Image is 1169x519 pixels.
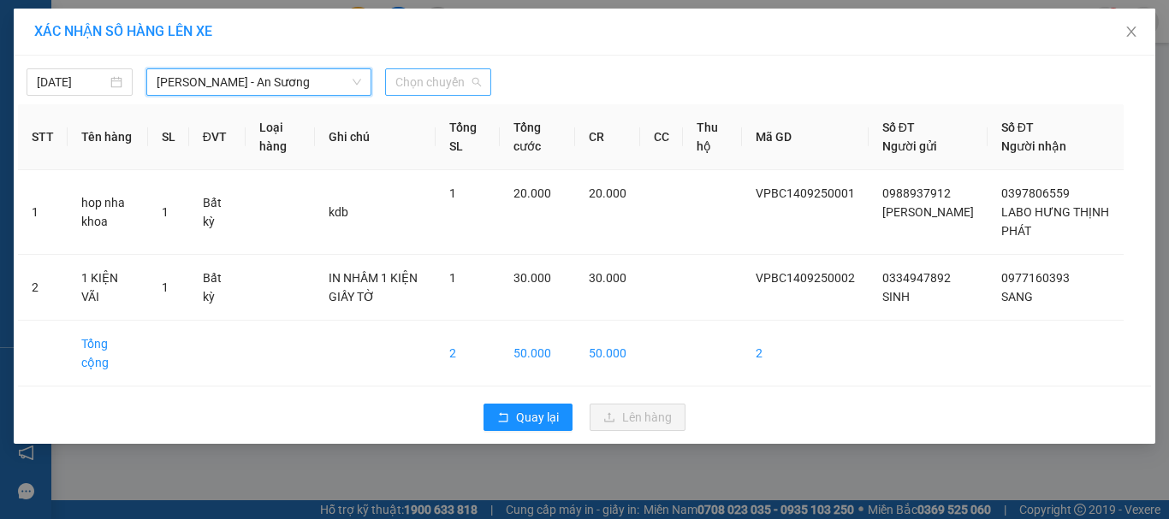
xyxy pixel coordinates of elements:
[882,186,951,200] span: 0988937912
[500,104,576,170] th: Tổng cước
[37,73,107,91] input: 14/09/2025
[436,321,500,386] td: 2
[68,170,148,255] td: hop nha khoa
[589,186,626,200] span: 20.000
[513,271,551,285] span: 30.000
[756,186,855,200] span: VPBC1409250001
[189,104,246,170] th: ĐVT
[436,104,500,170] th: Tổng SL
[18,255,68,321] td: 2
[484,404,573,431] button: rollbackQuay lại
[162,205,169,219] span: 1
[497,411,509,425] span: rollback
[513,186,551,200] span: 20.000
[395,69,481,95] span: Chọn chuyến
[157,69,361,95] span: Châu Thành - An Sương
[148,104,189,170] th: SL
[18,170,68,255] td: 1
[683,104,741,170] th: Thu hộ
[68,104,148,170] th: Tên hàng
[189,170,246,255] td: Bất kỳ
[68,321,148,386] td: Tổng cộng
[589,271,626,285] span: 30.000
[1001,271,1070,285] span: 0977160393
[1107,9,1155,56] button: Close
[742,321,869,386] td: 2
[882,205,974,219] span: [PERSON_NAME]
[329,271,418,304] span: IN NHẦM 1 KIỆN GIẤY TỜ
[1001,205,1109,238] span: LABO HƯNG THỊNH PHÁT
[246,104,315,170] th: Loại hàng
[1001,290,1033,304] span: SANG
[449,271,456,285] span: 1
[189,255,246,321] td: Bất kỳ
[1001,186,1070,200] span: 0397806559
[882,139,937,153] span: Người gửi
[1124,25,1138,38] span: close
[1001,139,1066,153] span: Người nhận
[34,23,212,39] span: XÁC NHẬN SỐ HÀNG LÊN XE
[575,104,640,170] th: CR
[742,104,869,170] th: Mã GD
[590,404,685,431] button: uploadLên hàng
[329,205,348,219] span: kdb
[575,321,640,386] td: 50.000
[882,121,915,134] span: Số ĐT
[162,280,169,294] span: 1
[882,290,910,304] span: SINH
[516,408,559,427] span: Quay lại
[352,77,362,87] span: down
[68,255,148,321] td: 1 KIỆN VÃI
[315,104,435,170] th: Ghi chú
[756,271,855,285] span: VPBC1409250002
[449,186,456,200] span: 1
[1001,121,1034,134] span: Số ĐT
[18,104,68,170] th: STT
[640,104,683,170] th: CC
[500,321,576,386] td: 50.000
[882,271,951,285] span: 0334947892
